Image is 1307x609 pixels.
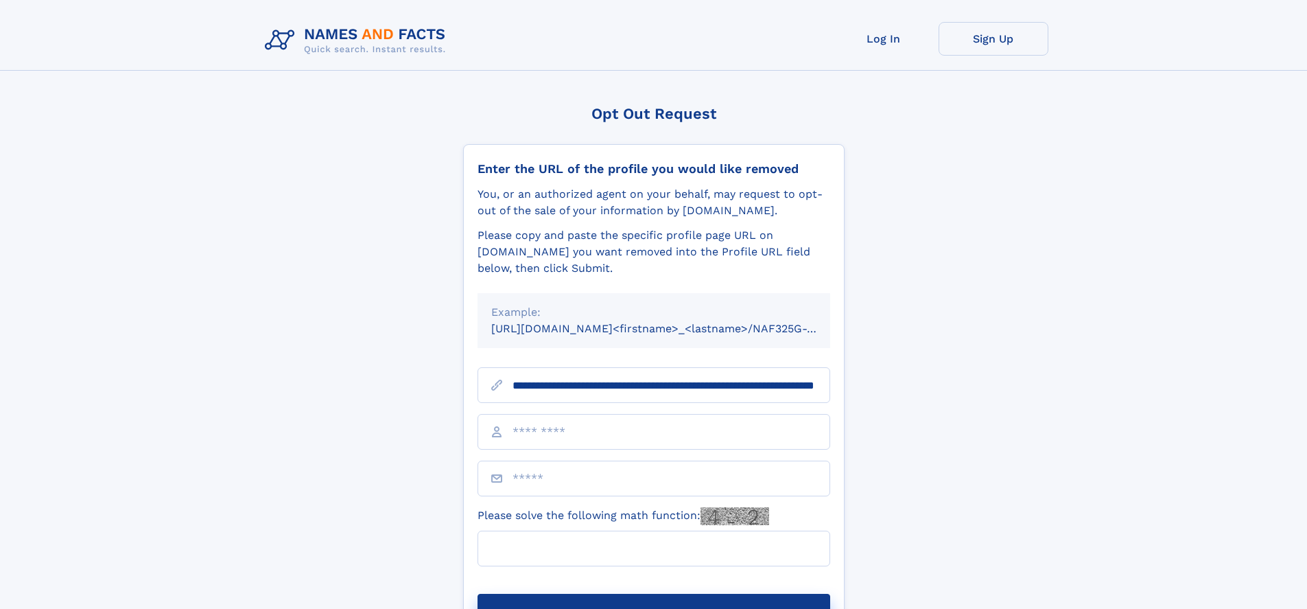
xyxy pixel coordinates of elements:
[491,304,816,321] div: Example:
[463,105,845,122] div: Opt Out Request
[478,186,830,219] div: You, or an authorized agent on your behalf, may request to opt-out of the sale of your informatio...
[478,507,769,525] label: Please solve the following math function:
[259,22,457,59] img: Logo Names and Facts
[478,161,830,176] div: Enter the URL of the profile you would like removed
[478,227,830,277] div: Please copy and paste the specific profile page URL on [DOMAIN_NAME] you want removed into the Pr...
[939,22,1048,56] a: Sign Up
[829,22,939,56] a: Log In
[491,322,856,335] small: [URL][DOMAIN_NAME]<firstname>_<lastname>/NAF325G-xxxxxxxx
